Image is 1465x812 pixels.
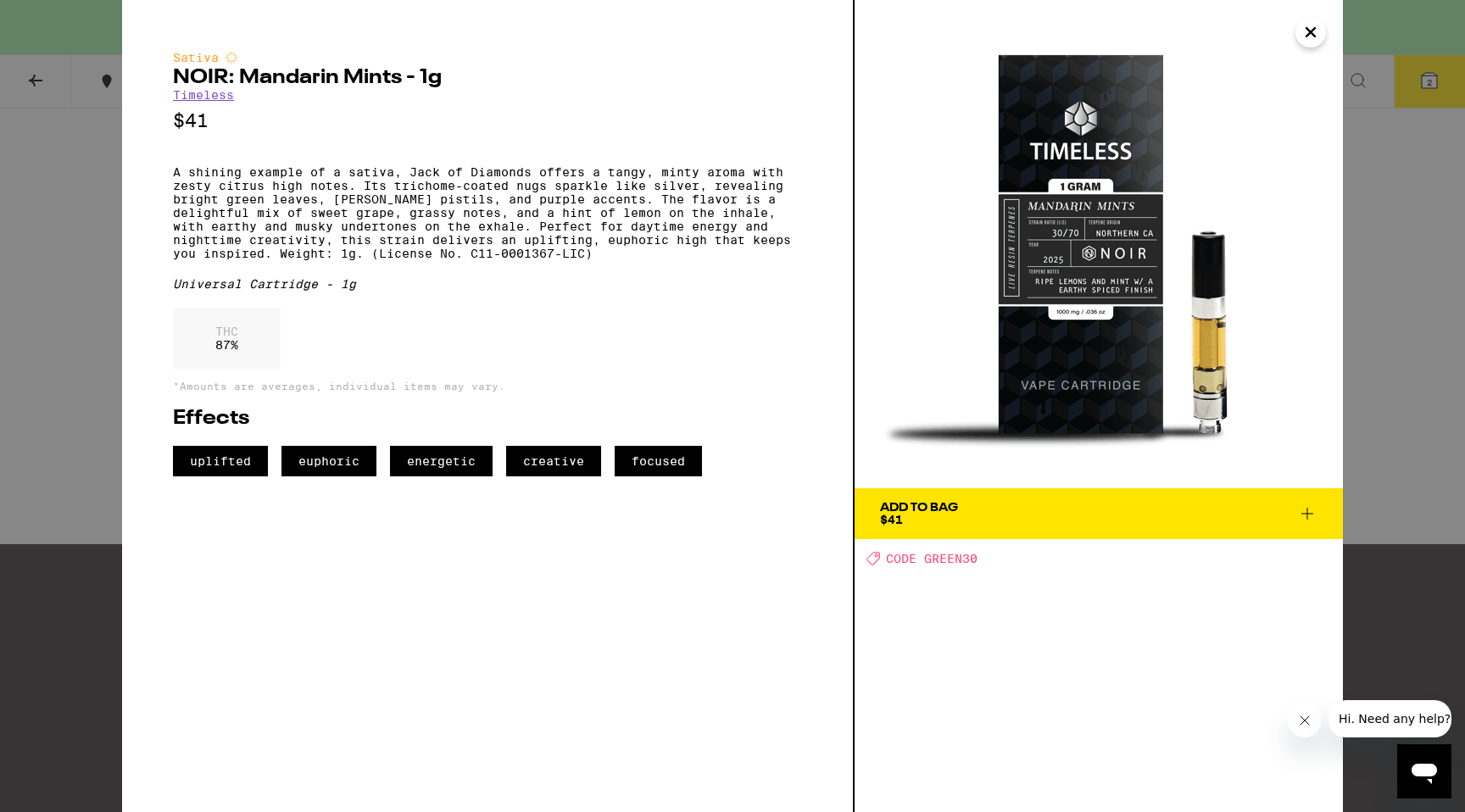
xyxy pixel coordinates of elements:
div: 87 % [173,308,281,369]
p: THC [215,325,238,338]
span: creative [506,446,601,476]
p: *Amounts are averages, individual items may vary. [173,381,802,392]
h2: Effects [173,409,802,429]
iframe: Message from company [1329,700,1451,737]
iframe: Close message [1288,704,1322,737]
p: A shining example of a sativa, Jack of Diamonds offers a tangy, minty aroma with zesty citrus hig... [173,165,802,260]
button: Add To Bag$41 [855,488,1343,539]
p: $41 [173,110,802,131]
span: $41 [880,513,903,526]
img: sativaColor.svg [225,51,238,64]
h2: NOIR: Mandarin Mints - 1g [173,68,802,88]
span: energetic [390,446,493,476]
div: Add To Bag [880,502,958,514]
iframe: Button to launch messaging window [1397,744,1451,798]
span: euphoric [281,446,376,476]
a: Timeless [173,88,234,102]
span: uplifted [173,446,268,476]
span: focused [615,446,702,476]
div: Universal Cartridge - 1g [173,277,802,291]
button: Close [1295,17,1326,47]
span: CODE GREEN30 [886,552,978,565]
div: Sativa [173,51,802,64]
